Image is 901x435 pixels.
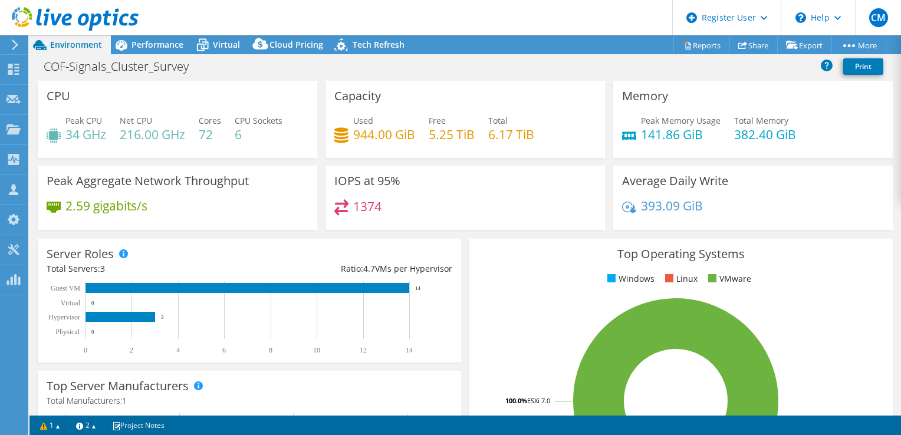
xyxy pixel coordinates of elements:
text: 14 [406,346,413,354]
h4: 141.86 GiB [641,128,721,141]
div: Total Servers: [47,262,249,275]
text: 3 [161,314,164,320]
text: 14 [415,285,421,291]
h4: Total Manufacturers: [47,394,452,407]
h4: 1374 [353,200,382,213]
tspan: 100.0% [505,396,527,405]
tspan: ESXi 7.0 [527,396,550,405]
a: Reports [673,36,730,54]
span: 3 [100,263,105,274]
li: Windows [604,272,655,285]
span: Net CPU [120,115,152,126]
text: 0 [91,329,94,335]
span: Total Memory [734,115,788,126]
a: Project Notes [104,418,173,433]
span: Free [429,115,446,126]
span: Used [353,115,373,126]
span: Performance [131,39,183,50]
h3: Server Roles [47,248,114,261]
span: Peak CPU [65,115,102,126]
span: Peak Memory Usage [641,115,721,126]
h3: IOPS at 95% [334,174,400,187]
text: Guest VM [51,284,80,292]
text: 2 [130,346,133,354]
a: More [831,36,886,54]
text: 8 [269,346,272,354]
span: Virtual [213,39,240,50]
text: Hypervisor [48,313,80,321]
text: Virtual [61,299,81,307]
div: Ratio: VMs per Hypervisor [249,262,452,275]
text: 4 [176,346,180,354]
li: VMware [705,272,751,285]
h4: 944.00 GiB [353,128,415,141]
span: Cloud Pricing [269,39,323,50]
h4: 393.09 GiB [641,199,703,212]
text: 6 [222,346,226,354]
a: 1 [32,418,68,433]
text: Physical [55,328,80,336]
span: CPU Sockets [235,115,282,126]
h3: Average Daily Write [622,174,728,187]
li: Linux [662,272,698,285]
svg: \n [795,12,806,23]
h3: Top Operating Systems [478,248,884,261]
h4: 6 [235,128,282,141]
h4: 382.40 GiB [734,128,796,141]
text: 10 [313,346,320,354]
a: Share [729,36,778,54]
span: 1 [122,395,127,406]
span: 4.7 [363,263,375,274]
h1: COF-Signals_Cluster_Survey [38,60,207,73]
h4: 2.59 gigabits/s [65,199,147,212]
span: Cores [199,115,221,126]
a: Export [777,36,832,54]
text: 0 [91,300,94,306]
h4: 72 [199,128,221,141]
h4: 6.17 TiB [488,128,534,141]
h3: Top Server Manufacturers [47,380,189,393]
h4: 216.00 GHz [120,128,185,141]
text: 0 [84,346,87,354]
h3: Peak Aggregate Network Throughput [47,174,249,187]
span: Environment [50,39,102,50]
h4: 34 GHz [65,128,106,141]
span: Total [488,115,508,126]
span: Tech Refresh [353,39,405,50]
span: CM [869,8,888,27]
a: 2 [68,418,104,433]
h4: 5.25 TiB [429,128,475,141]
text: 12 [360,346,367,354]
h3: CPU [47,90,70,103]
h3: Capacity [334,90,381,103]
a: Print [843,58,883,75]
h3: Memory [622,90,668,103]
